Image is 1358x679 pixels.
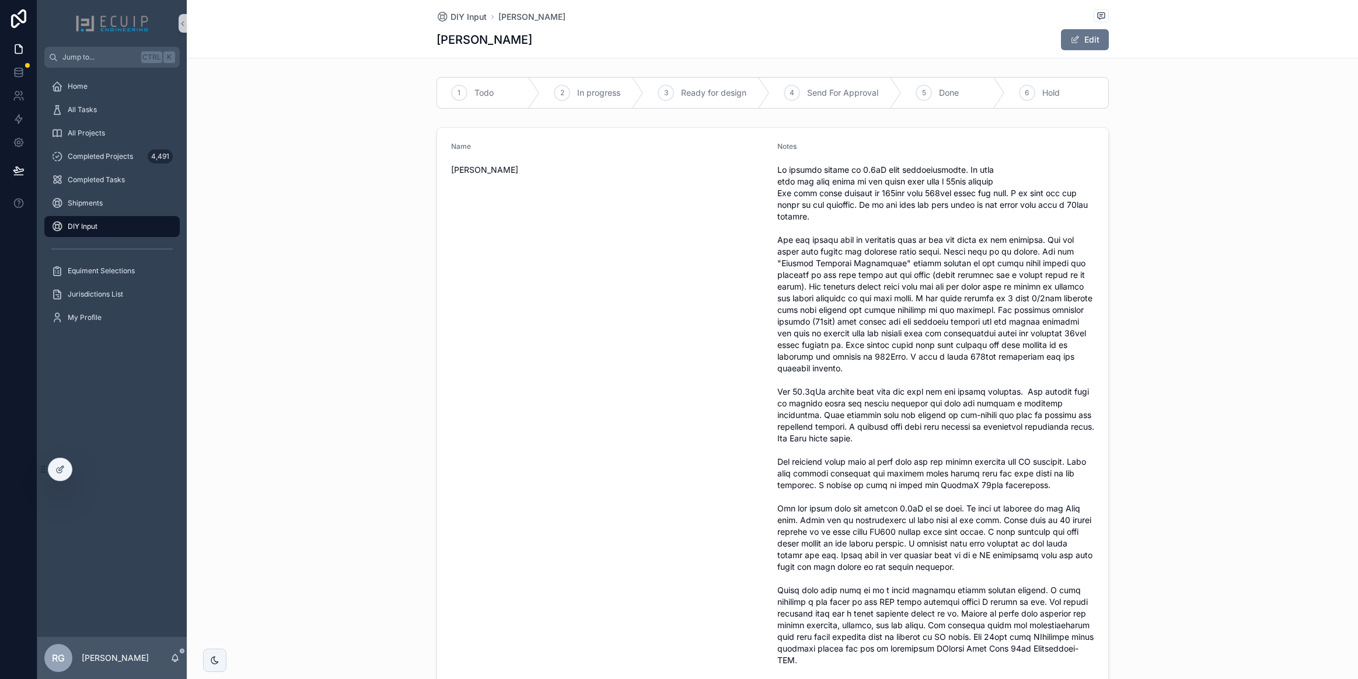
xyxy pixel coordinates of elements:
h1: [PERSON_NAME] [437,32,532,48]
span: 3 [664,88,668,98]
span: DIY Input [451,11,487,23]
span: Notes [777,142,797,151]
a: Home [44,76,180,97]
div: 4,491 [148,149,173,163]
div: scrollable content [37,68,187,343]
span: Jurisdictions List [68,290,123,299]
span: 6 [1025,88,1029,98]
button: Jump to...CtrlK [44,47,180,68]
span: RG [52,651,65,665]
span: All Tasks [68,105,97,114]
a: Jurisdictions List [44,284,180,305]
span: Equiment Selections [68,266,135,276]
span: DIY Input [68,222,97,231]
span: [PERSON_NAME] [451,164,768,176]
span: Ctrl [141,51,162,63]
a: DIY Input [44,216,180,237]
img: App logo [75,14,149,33]
span: My Profile [68,313,102,322]
span: Ready for design [681,87,746,99]
span: K [165,53,174,62]
span: Name [451,142,471,151]
span: Todo [474,87,494,99]
span: 4 [790,88,794,98]
span: Home [68,82,88,91]
a: DIY Input [437,11,487,23]
a: My Profile [44,307,180,328]
span: All Projects [68,128,105,138]
span: In progress [577,87,620,99]
span: 5 [922,88,926,98]
a: Completed Tasks [44,169,180,190]
button: Edit [1061,29,1109,50]
p: [PERSON_NAME] [82,652,149,664]
a: Completed Projects4,491 [44,146,180,167]
span: Hold [1042,87,1060,99]
span: Completed Projects [68,152,133,161]
a: All Projects [44,123,180,144]
a: All Tasks [44,99,180,120]
span: 2 [560,88,564,98]
span: 1 [458,88,460,98]
span: Done [939,87,959,99]
a: Equiment Selections [44,260,180,281]
span: Send For Approval [807,87,878,99]
a: [PERSON_NAME] [498,11,565,23]
span: Jump to... [62,53,137,62]
span: Shipments [68,199,103,208]
a: Shipments [44,193,180,214]
span: Completed Tasks [68,175,125,184]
